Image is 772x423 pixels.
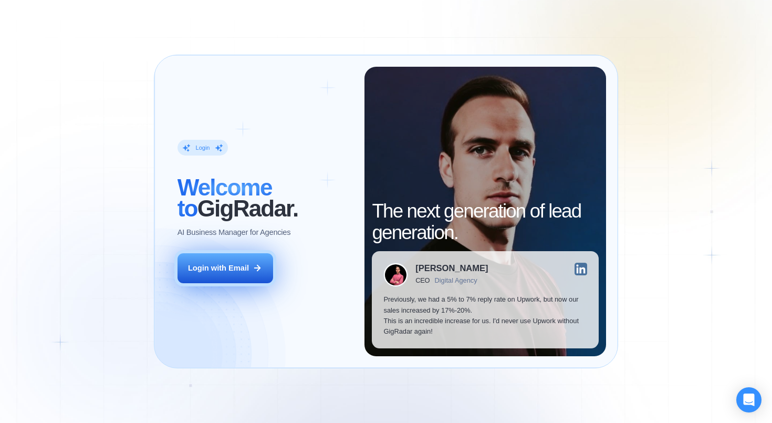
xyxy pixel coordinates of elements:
[188,263,249,273] div: Login with Email
[178,174,272,221] span: Welcome to
[415,264,488,273] div: [PERSON_NAME]
[178,253,273,283] button: Login with Email
[178,227,291,238] p: AI Business Manager for Agencies
[372,201,598,243] h2: The next generation of lead generation.
[736,387,761,412] div: Open Intercom Messenger
[435,277,477,285] div: Digital Agency
[196,144,210,152] div: Login
[415,277,430,285] div: CEO
[383,294,587,337] p: Previously, we had a 5% to 7% reply rate on Upwork, but now our sales increased by 17%-20%. This ...
[178,177,353,220] h2: ‍ GigRadar.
